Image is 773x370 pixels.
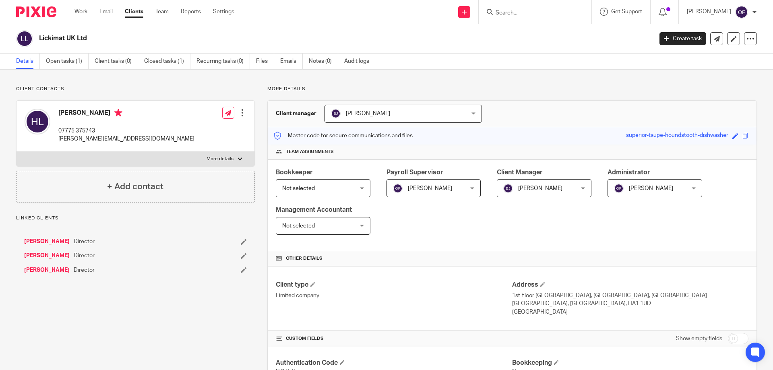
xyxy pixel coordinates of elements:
p: More details [207,156,234,162]
a: Open tasks (1) [46,54,89,69]
h4: Client type [276,281,512,289]
a: Clients [125,8,143,16]
img: svg%3E [503,184,513,193]
span: Other details [286,255,322,262]
h4: Bookkeeping [512,359,748,367]
p: 1st Floor [GEOGRAPHIC_DATA], [GEOGRAPHIC_DATA], [GEOGRAPHIC_DATA] [512,291,748,300]
img: svg%3E [735,6,748,19]
p: [GEOGRAPHIC_DATA], [GEOGRAPHIC_DATA], HA1 1UD [512,300,748,308]
img: svg%3E [331,109,341,118]
p: [PERSON_NAME] [687,8,731,16]
p: Master code for secure communications and files [274,132,413,140]
span: [PERSON_NAME] [346,111,390,116]
a: Work [74,8,87,16]
a: [PERSON_NAME] [24,252,70,260]
h3: Client manager [276,110,316,118]
span: Client Manager [497,169,543,176]
p: Client contacts [16,86,255,92]
h2: Lickimat UK Ltd [39,34,526,43]
a: Closed tasks (1) [144,54,190,69]
span: Not selected [282,186,315,191]
a: Details [16,54,40,69]
a: Audit logs [344,54,375,69]
img: Pixie [16,6,56,17]
p: Limited company [276,291,512,300]
span: Director [74,252,95,260]
span: Get Support [611,9,642,14]
img: svg%3E [25,109,50,134]
span: Not selected [282,223,315,229]
span: Bookkeeper [276,169,313,176]
div: superior-taupe-houndstooth-dishwasher [626,131,728,141]
p: More details [267,86,757,92]
span: Director [74,266,95,274]
h4: Authentication Code [276,359,512,367]
a: Reports [181,8,201,16]
p: [PERSON_NAME][EMAIL_ADDRESS][DOMAIN_NAME] [58,135,194,143]
a: Notes (0) [309,54,338,69]
a: Client tasks (0) [95,54,138,69]
input: Search [495,10,567,17]
label: Show empty fields [676,335,722,343]
a: Settings [213,8,234,16]
span: Payroll Supervisor [386,169,443,176]
a: Files [256,54,274,69]
h4: CUSTOM FIELDS [276,335,512,342]
h4: + Add contact [107,180,163,193]
span: Management Accountant [276,207,352,213]
img: svg%3E [393,184,403,193]
span: Administrator [608,169,650,176]
p: 07775 375743 [58,127,194,135]
a: Create task [659,32,706,45]
a: Emails [280,54,303,69]
h4: Address [512,281,748,289]
span: [PERSON_NAME] [629,186,673,191]
a: Team [155,8,169,16]
img: svg%3E [16,30,33,47]
p: [GEOGRAPHIC_DATA] [512,308,748,316]
img: svg%3E [614,184,624,193]
a: [PERSON_NAME] [24,238,70,246]
a: [PERSON_NAME] [24,266,70,274]
span: [PERSON_NAME] [518,186,562,191]
a: Email [99,8,113,16]
span: [PERSON_NAME] [408,186,452,191]
span: Team assignments [286,149,334,155]
i: Primary [114,109,122,117]
span: Director [74,238,95,246]
p: Linked clients [16,215,255,221]
a: Recurring tasks (0) [196,54,250,69]
h4: [PERSON_NAME] [58,109,194,119]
